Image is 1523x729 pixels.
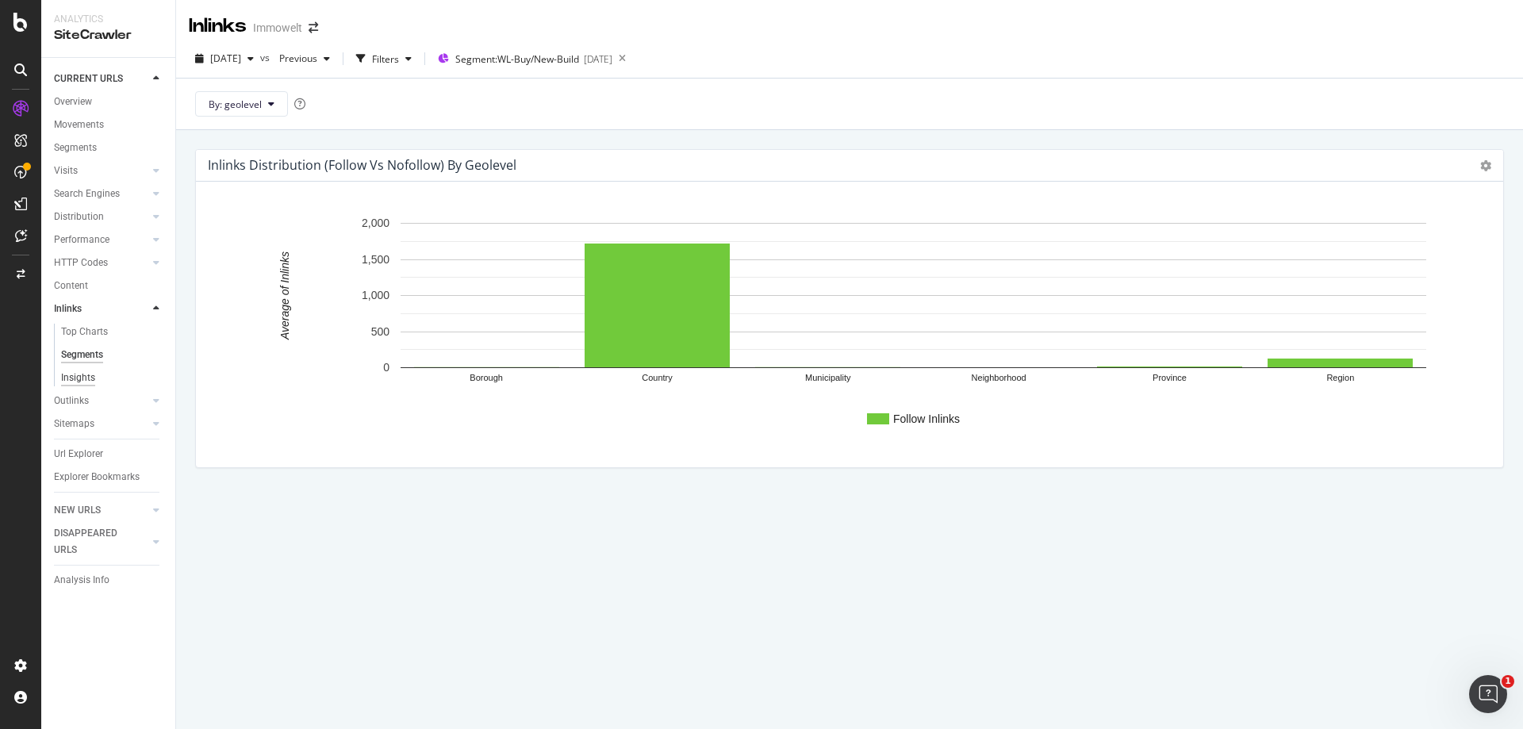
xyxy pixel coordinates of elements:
button: By: geolevel [195,91,288,117]
a: Sitemaps [54,416,148,432]
div: Content [54,278,88,294]
text: Municipality [805,374,851,383]
a: Overview [54,94,164,110]
text: Country [642,374,673,383]
a: Url Explorer [54,446,164,462]
div: Distribution [54,209,104,225]
div: arrow-right-arrow-left [309,22,318,33]
div: Immowelt [253,20,302,36]
span: Previous [273,52,317,65]
div: Top Charts [61,324,108,340]
div: Insights [61,370,95,386]
div: Performance [54,232,109,248]
a: Segments [61,347,164,363]
a: Visits [54,163,148,179]
span: By: geolevel [209,98,262,111]
text: Average of Inlinks [278,251,291,340]
a: Content [54,278,164,294]
div: Search Engines [54,186,120,202]
text: Follow Inlinks [893,412,960,425]
div: Outlinks [54,393,89,409]
button: Previous [273,46,336,71]
span: 2025 Sep. 19th [210,52,241,65]
div: Visits [54,163,78,179]
div: Segments [61,347,103,363]
a: Distribution [54,209,148,225]
div: Explorer Bookmarks [54,469,140,485]
div: Sitemaps [54,416,94,432]
a: NEW URLS [54,502,148,519]
div: Inlinks [54,301,82,317]
text: 1,000 [362,290,389,302]
a: Movements [54,117,164,133]
a: Top Charts [61,324,164,340]
div: [DATE] [584,52,612,66]
div: DISAPPEARED URLS [54,525,134,558]
a: CURRENT URLS [54,71,148,87]
span: 1 [1502,675,1514,688]
h4: Inlinks Distribution (Follow vs Nofollow) by geolevel [208,155,516,176]
text: 1,500 [362,253,389,266]
div: HTTP Codes [54,255,108,271]
div: Analysis Info [54,572,109,589]
div: Inlinks [189,13,247,40]
div: Overview [54,94,92,110]
a: Inlinks [54,301,148,317]
span: Segment: WL-Buy/New-Build [455,52,579,66]
button: [DATE] [189,46,260,71]
div: Url Explorer [54,446,103,462]
a: Explorer Bookmarks [54,469,164,485]
button: Filters [350,46,418,71]
text: Region [1326,374,1354,383]
a: Search Engines [54,186,148,202]
div: Filters [372,52,399,66]
text: Neighborhood [972,374,1026,383]
text: 0 [383,362,389,374]
div: CURRENT URLS [54,71,123,87]
a: Analysis Info [54,572,164,589]
div: Analytics [54,13,163,26]
iframe: Intercom live chat [1469,675,1507,713]
a: DISAPPEARED URLS [54,525,148,558]
div: Segments [54,140,97,156]
svg: A chart. [209,207,1490,455]
text: 500 [371,325,390,338]
span: vs [260,51,273,64]
a: HTTP Codes [54,255,148,271]
div: NEW URLS [54,502,101,519]
div: SiteCrawler [54,26,163,44]
button: Segment:WL-Buy/New-Build[DATE] [432,46,612,71]
div: Movements [54,117,104,133]
a: Outlinks [54,393,148,409]
a: Segments [54,140,164,156]
text: 2,000 [362,217,389,230]
text: Borough [470,374,503,383]
a: Insights [61,370,164,386]
i: Options [1480,160,1491,171]
text: Province [1153,374,1187,383]
a: Performance [54,232,148,248]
